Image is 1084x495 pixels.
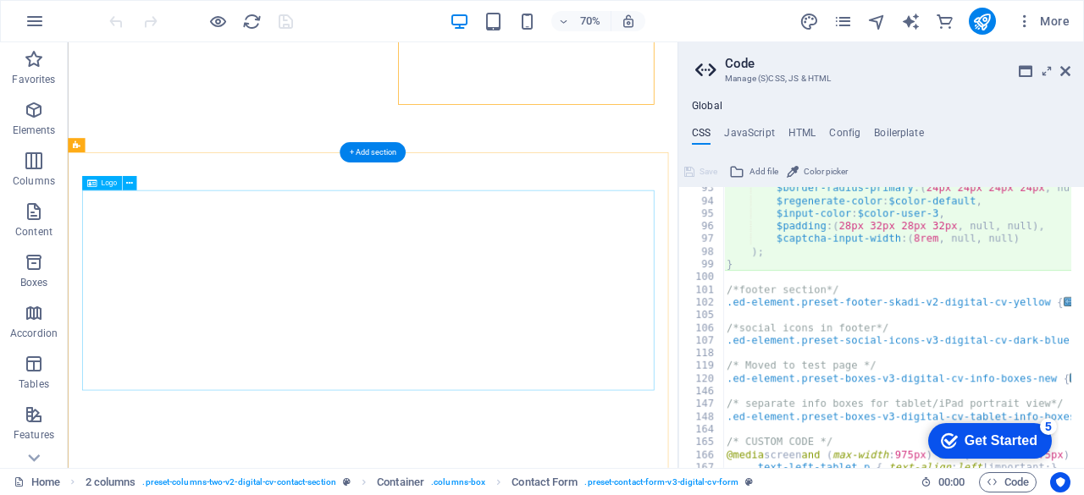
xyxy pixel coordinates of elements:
a: Click to cancel selection. Double-click to open Pages [14,472,60,492]
button: publish [969,8,996,35]
button: reload [241,11,262,31]
button: pages [833,11,854,31]
span: Logo [101,179,117,186]
div: 148 [679,410,725,423]
h4: Global [692,100,722,113]
button: Click here to leave preview mode and continue editing [207,11,228,31]
h6: 70% [577,11,604,31]
span: More [1016,13,1070,30]
i: This element is a customizable preset [745,477,753,487]
span: ... [1064,297,1081,306]
div: 93 [679,182,725,195]
h4: HTML [788,127,816,146]
div: 119 [679,360,725,372]
h4: CSS [692,127,711,146]
i: Publish [972,12,992,31]
div: 95 [679,207,725,220]
span: . preset-contact-form-v3-digital-cv-form [584,472,738,492]
i: Pages (Ctrl+Alt+S) [833,12,853,31]
div: 147 [679,398,725,410]
button: Color picker [784,162,850,182]
span: . columns-box [431,472,485,492]
div: 94 [679,195,725,207]
div: 118 [679,347,725,360]
p: Accordion [10,327,58,340]
span: 00 00 [938,472,965,492]
p: Columns [13,174,55,188]
div: 97 [679,233,725,245]
div: Get Started 5 items remaining, 0% complete [14,8,137,44]
div: 96 [679,220,725,233]
div: 105 [679,309,725,322]
div: 146 [679,385,725,398]
div: 5 [125,3,142,20]
div: 165 [679,436,725,448]
p: Boxes [20,276,48,289]
i: AI Writer [901,12,921,31]
div: 101 [679,283,725,296]
h4: Boilerplate [874,127,924,146]
button: More [1009,8,1076,35]
div: 166 [679,448,725,461]
button: 70% [551,11,611,31]
span: . preset-columns-two-v2-digital-cv-contact-section [142,472,336,492]
nav: breadcrumb [86,472,754,492]
div: Get Started [50,19,123,34]
button: Code [979,472,1037,492]
i: Navigator [867,12,887,31]
button: design [799,11,820,31]
h2: Code [725,56,1070,71]
h4: JavaScript [724,127,774,146]
div: 100 [679,271,725,283]
div: + Add section [340,142,406,162]
h3: Manage (S)CSS, JS & HTML [725,71,1037,86]
i: Design (Ctrl+Alt+Y) [799,12,819,31]
p: Favorites [12,73,55,86]
div: 99 [679,258,725,271]
i: Commerce [935,12,954,31]
span: : [950,476,953,488]
div: 164 [679,423,725,436]
span: Click to select. Double-click to edit [86,472,136,492]
button: Add file [727,162,781,182]
span: Code [987,472,1029,492]
span: Click to select. Double-click to edit [377,472,424,492]
button: commerce [935,11,955,31]
button: navigator [867,11,888,31]
i: On resize automatically adjust zoom level to fit chosen device. [621,14,636,29]
span: Color picker [804,162,848,182]
div: 167 [679,461,725,474]
div: 106 [679,322,725,334]
div: 98 [679,245,725,258]
p: Content [15,225,53,239]
h4: Config [829,127,860,146]
i: This element is a customizable preset [343,477,351,487]
span: Click to select. Double-click to edit [512,472,578,492]
h6: Session time [921,472,965,492]
p: Features [14,428,54,442]
i: Reload page [242,12,262,31]
p: Elements [13,124,56,137]
span: Add file [749,162,778,182]
div: 120 [679,372,725,385]
div: 107 [679,334,725,347]
div: 102 [679,296,725,309]
button: text_generator [901,11,921,31]
button: Usercentrics [1050,472,1070,492]
p: Tables [19,377,49,391]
